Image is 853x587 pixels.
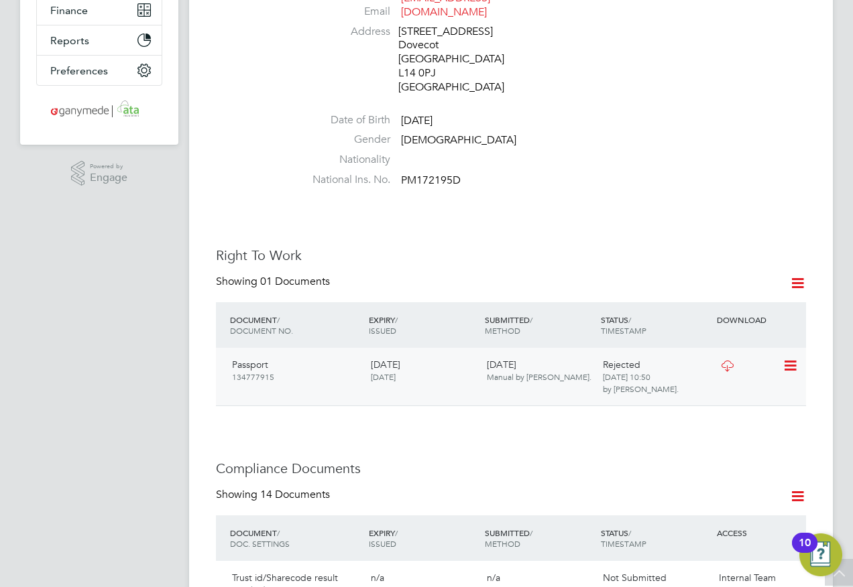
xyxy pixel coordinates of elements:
span: [DEMOGRAPHIC_DATA] [401,134,516,147]
span: / [277,314,280,325]
span: 01 Documents [260,275,330,288]
span: / [395,314,398,325]
span: Engage [90,172,127,184]
label: Gender [296,133,390,147]
button: Preferences [37,56,162,85]
span: METHOD [485,538,520,549]
div: [DATE] [365,353,481,388]
div: Showing [216,488,333,502]
span: n/a [371,572,384,584]
span: Manual by [PERSON_NAME]. [487,371,591,382]
div: Passport [227,353,365,388]
span: Reports [50,34,89,47]
h3: Right To Work [216,247,806,264]
span: 134777915 [232,371,274,382]
div: SUBMITTED [481,308,598,342]
div: [STREET_ADDRESS] Dovecot [GEOGRAPHIC_DATA] L14 0PJ [GEOGRAPHIC_DATA] [398,25,526,94]
span: TIMESTAMP [601,538,646,549]
label: National Ins. No. [296,173,390,187]
a: Powered byEngage [71,161,128,186]
a: Go to home page [36,99,162,121]
img: ganymedesolutions-logo-retina.png [47,99,152,121]
span: / [530,314,532,325]
span: / [395,527,398,538]
div: Showing [216,275,333,289]
span: / [277,527,280,538]
span: Trust id/Sharecode result [232,572,338,584]
label: Email [296,5,390,19]
div: EXPIRY [365,308,481,342]
div: STATUS [598,308,714,342]
h3: Compliance Documents [216,460,806,477]
span: / [628,314,631,325]
label: Date of Birth [296,113,390,127]
button: Open Resource Center, 10 new notifications [799,533,842,576]
div: DOCUMENT [227,521,365,556]
div: 10 [799,543,811,560]
span: [DATE] [371,371,396,382]
span: PM172195D [401,174,461,187]
label: Address [296,25,390,39]
span: 14 Documents [260,488,330,501]
div: SUBMITTED [481,521,598,556]
span: by [PERSON_NAME]. [603,383,679,394]
div: STATUS [598,521,714,556]
span: TIMESTAMP [601,325,646,336]
span: Preferences [50,64,108,77]
span: Powered by [90,161,127,172]
span: [DATE] 10:50 [603,371,650,382]
div: DOCUMENT [227,308,365,342]
span: ISSUED [369,538,396,549]
span: METHOD [485,325,520,336]
span: Rejected [603,358,640,371]
span: / [628,527,631,538]
span: DOCUMENT NO. [230,325,293,336]
div: EXPIRY [365,521,481,556]
span: Finance [50,4,88,17]
div: DOWNLOAD [714,308,806,332]
span: ISSUED [369,325,396,336]
span: n/a [487,572,500,584]
div: ACCESS [714,521,806,545]
span: Internal Team [719,572,776,584]
div: [DATE] [481,353,598,388]
span: Not Submitted [603,572,667,584]
button: Reports [37,25,162,55]
label: Nationality [296,153,390,167]
span: [DATE] [401,114,433,127]
span: / [530,527,532,538]
span: DOC. SETTINGS [230,538,290,549]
